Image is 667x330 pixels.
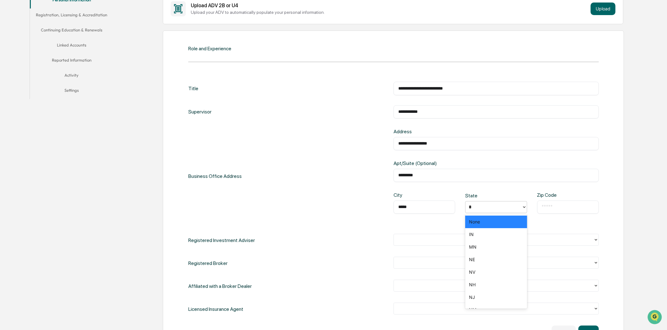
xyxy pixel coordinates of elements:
div: Start new chat [21,48,103,54]
div: NH [465,278,527,291]
div: Registered Investment Adviser [188,234,255,247]
button: Linked Accounts [30,39,113,54]
div: 🗄️ [46,80,51,85]
button: Upload [591,3,615,15]
div: NM [465,304,527,316]
div: Upload ADV 2B or U4 [191,3,588,8]
div: Registered Broker [188,257,228,270]
div: Upload your ADV to automatically populate your personal information. [191,10,588,15]
div: We're available if you need us! [21,54,80,59]
div: Licensed Insurance Agent [188,303,243,316]
div: 🖐️ [6,80,11,85]
div: None [465,216,527,228]
div: NV [465,266,527,278]
button: Continuing Education & Renewals [30,24,113,39]
div: Address [394,129,486,135]
a: Powered byPylon [44,106,76,111]
div: State [465,193,493,199]
div: Title [188,82,198,95]
a: 🗄️Attestations [43,77,80,88]
button: Settings [30,84,113,99]
span: Attestations [52,79,78,85]
p: How can we help? [6,13,114,23]
button: Activity [30,69,113,84]
button: Start new chat [107,50,114,58]
div: Apt/Suite (Optional) [394,160,486,166]
div: Supervisor [188,105,212,118]
img: 1746055101610-c473b297-6a78-478c-a979-82029cc54cd1 [6,48,18,59]
div: MN [465,241,527,253]
a: 🖐️Preclearance [4,77,43,88]
iframe: Open customer support [647,309,664,326]
div: Zip Code [537,192,565,198]
button: Reported Information [30,54,113,69]
div: Business Office Address [188,129,242,224]
div: NJ [465,291,527,304]
div: NE [465,253,527,266]
div: Affiliated with a Broker Dealer [188,280,252,293]
button: Registration, Licensing & Accreditation [30,8,113,24]
div: 🔎 [6,92,11,97]
div: IN [465,228,527,241]
div: City [394,192,421,198]
span: Preclearance [13,79,41,85]
a: 🔎Data Lookup [4,89,42,100]
div: Role and Experience [188,46,231,52]
span: Pylon [63,107,76,111]
span: Data Lookup [13,91,40,97]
